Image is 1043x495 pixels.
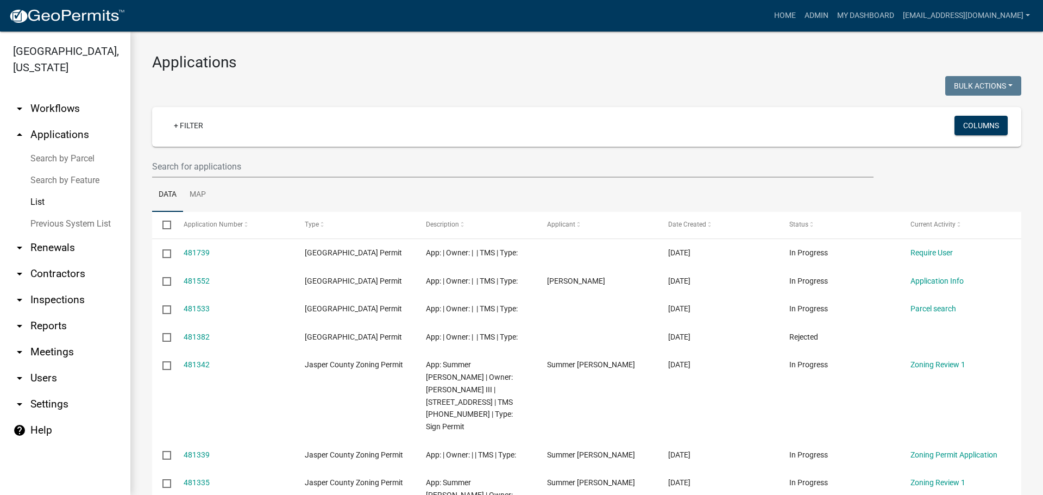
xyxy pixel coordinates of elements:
[152,53,1021,72] h3: Applications
[13,128,26,141] i: arrow_drop_up
[547,478,635,487] span: Summer Trull
[668,248,690,257] span: 09/21/2025
[789,360,828,369] span: In Progress
[547,360,635,369] span: Summer Trull
[789,478,828,487] span: In Progress
[547,450,635,459] span: Summer Trull
[668,360,690,369] span: 09/19/2025
[668,304,690,313] span: 09/20/2025
[305,360,403,369] span: Jasper County Zoning Permit
[900,212,1021,238] datatable-header-cell: Current Activity
[13,102,26,115] i: arrow_drop_down
[13,372,26,385] i: arrow_drop_down
[910,478,965,487] a: Zoning Review 1
[305,304,402,313] span: Jasper County Building Permit
[152,212,173,238] datatable-header-cell: Select
[910,360,965,369] a: Zoning Review 1
[426,221,459,228] span: Description
[537,212,658,238] datatable-header-cell: Applicant
[305,478,403,487] span: Jasper County Zoning Permit
[305,450,403,459] span: Jasper County Zoning Permit
[910,304,956,313] a: Parcel search
[13,241,26,254] i: arrow_drop_down
[184,360,210,369] a: 481342
[184,221,243,228] span: Application Number
[183,178,212,212] a: Map
[173,212,294,238] datatable-header-cell: Application Number
[789,277,828,285] span: In Progress
[426,360,513,431] span: App: Summer Trull | Owner: WELCH O C III | 4920 INDEPENDENCE BLVD | TMS 067-00-02-005 | Type: Sig...
[305,333,402,341] span: Jasper County Building Permit
[547,277,605,285] span: Jonathan Pfohl
[899,5,1034,26] a: [EMAIL_ADDRESS][DOMAIN_NAME]
[789,221,808,228] span: Status
[294,212,415,238] datatable-header-cell: Type
[945,76,1021,96] button: Bulk Actions
[668,221,706,228] span: Date Created
[910,450,997,459] a: Zoning Permit Application
[426,248,518,257] span: App: | Owner: | | TMS | Type:
[833,5,899,26] a: My Dashboard
[770,5,800,26] a: Home
[800,5,833,26] a: Admin
[668,450,690,459] span: 09/19/2025
[305,221,319,228] span: Type
[668,478,690,487] span: 09/19/2025
[416,212,537,238] datatable-header-cell: Description
[13,267,26,280] i: arrow_drop_down
[547,221,575,228] span: Applicant
[184,248,210,257] a: 481739
[184,450,210,459] a: 481339
[910,277,964,285] a: Application Info
[152,178,183,212] a: Data
[668,333,690,341] span: 09/19/2025
[305,277,402,285] span: Jasper County Building Permit
[426,450,516,459] span: App: | Owner: | | TMS | Type:
[13,293,26,306] i: arrow_drop_down
[13,398,26,411] i: arrow_drop_down
[305,248,402,257] span: Jasper County Building Permit
[184,304,210,313] a: 481533
[184,478,210,487] a: 481335
[779,212,900,238] datatable-header-cell: Status
[789,333,818,341] span: Rejected
[789,450,828,459] span: In Progress
[954,116,1008,135] button: Columns
[165,116,212,135] a: + Filter
[184,333,210,341] a: 481382
[668,277,690,285] span: 09/20/2025
[910,248,953,257] a: Require User
[658,212,779,238] datatable-header-cell: Date Created
[13,319,26,333] i: arrow_drop_down
[13,424,26,437] i: help
[13,346,26,359] i: arrow_drop_down
[426,304,518,313] span: App: | Owner: | | TMS | Type:
[152,155,874,178] input: Search for applications
[789,248,828,257] span: In Progress
[910,221,956,228] span: Current Activity
[426,277,518,285] span: App: | Owner: | | TMS | Type:
[184,277,210,285] a: 481552
[426,333,518,341] span: App: | Owner: | | TMS | Type:
[789,304,828,313] span: In Progress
